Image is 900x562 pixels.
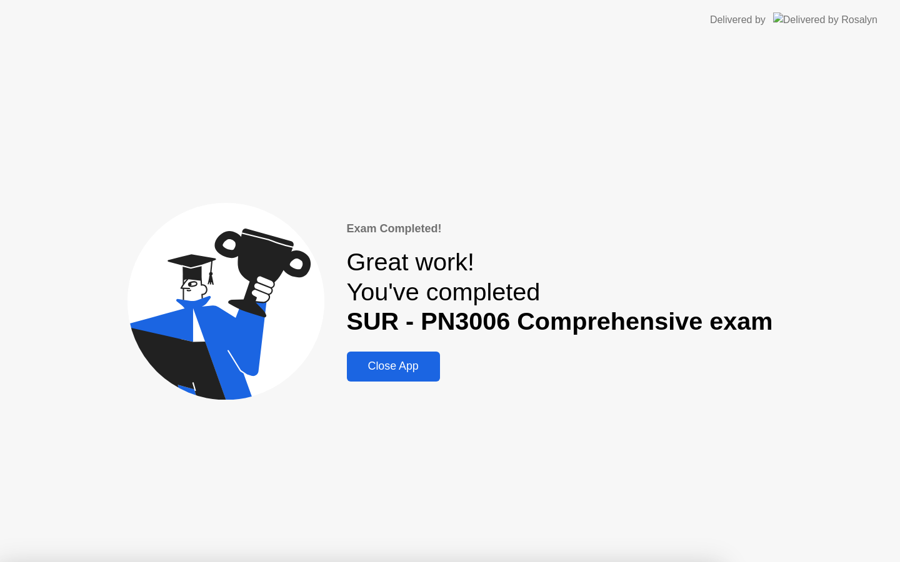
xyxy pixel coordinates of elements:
div: Exam Completed! [347,220,773,237]
div: Great work! You've completed [347,247,773,337]
b: SUR - PN3006 Comprehensive exam [347,307,773,335]
div: Close App [351,360,436,373]
div: Delivered by [710,12,766,27]
img: Delivered by Rosalyn [773,12,877,27]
